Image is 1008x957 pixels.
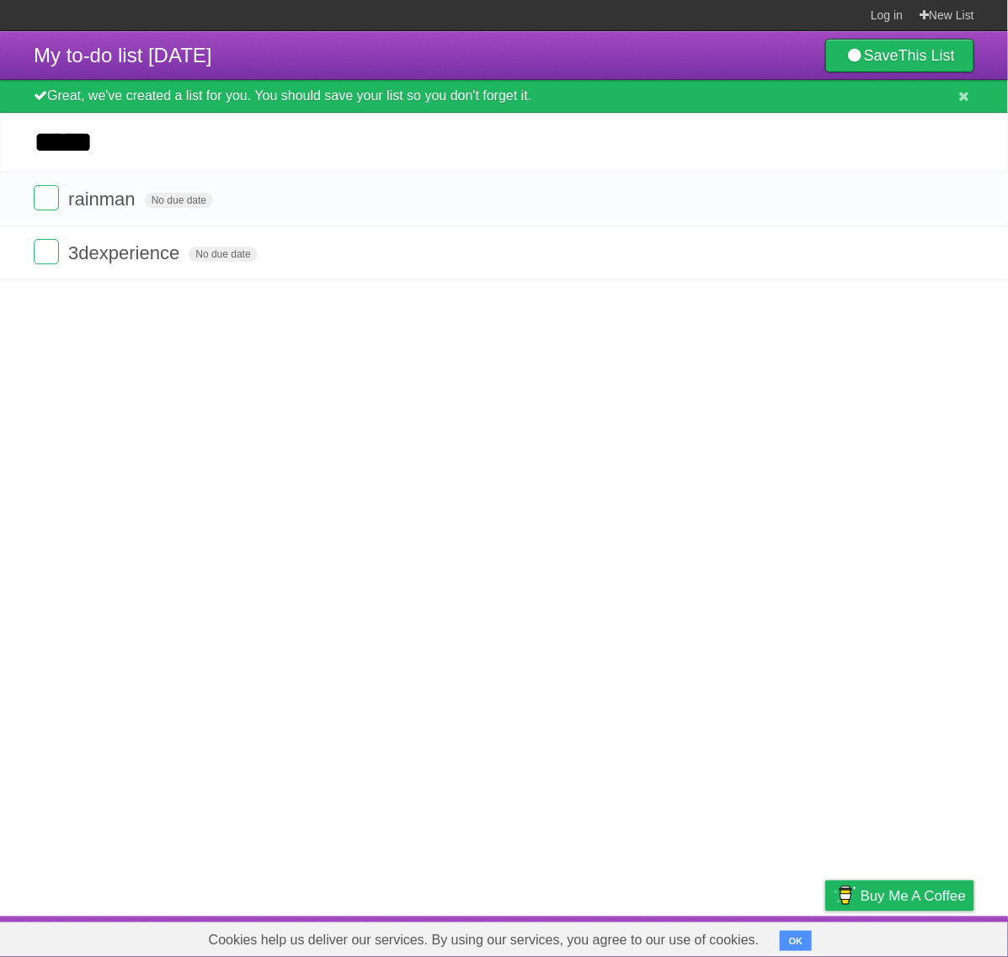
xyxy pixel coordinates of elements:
[192,923,776,957] span: Cookies help us deliver our services. By using our services, you agree to our use of cookies.
[657,921,725,953] a: Developers
[68,189,139,210] span: rainman
[34,44,212,66] span: My to-do list [DATE]
[861,881,966,911] span: Buy me a coffee
[834,881,856,910] img: Buy me a coffee
[34,185,59,210] label: Done
[899,47,955,64] b: This List
[601,921,637,953] a: About
[68,242,184,263] span: 3dexperience
[803,921,847,953] a: Privacy
[145,193,213,208] span: No due date
[825,39,974,72] a: SaveThis List
[825,880,974,912] a: Buy me a coffee
[868,921,974,953] a: Suggest a feature
[189,247,257,262] span: No due date
[746,921,783,953] a: Terms
[34,239,59,264] label: Done
[780,931,813,951] button: OK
